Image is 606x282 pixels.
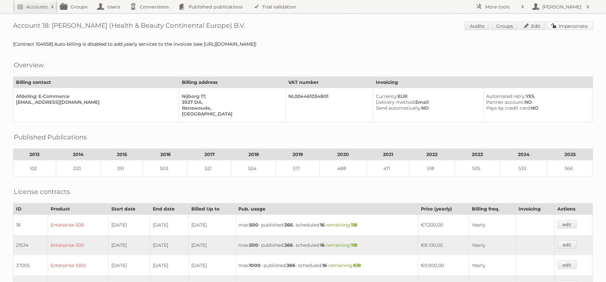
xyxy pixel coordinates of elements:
th: Product [48,203,109,215]
div: Nijborg 17, [182,93,280,99]
div: NO [486,99,587,105]
td: 333 [56,160,100,177]
th: 2019 [276,149,320,160]
span: remaining: [328,262,361,268]
h2: Accounts [26,4,48,10]
th: 2016 [143,149,188,160]
span: Currency: [376,93,398,99]
th: 2025 [547,149,593,160]
td: €9.900,00 [418,255,469,275]
th: 2013 [13,149,56,160]
th: VAT number [286,77,373,88]
strong: 366 [284,242,293,248]
h2: Published Publications [14,132,87,142]
a: edit [557,220,577,228]
td: NL004461034B01 [286,88,373,122]
span: Pays by credit card: [486,105,531,111]
td: [DATE] [150,215,188,235]
td: max: - published: - scheduled: - [235,215,418,235]
td: [DATE] [188,215,235,235]
a: edit [557,260,577,269]
td: 102 [13,160,56,177]
th: End date [150,203,188,215]
strong: 16 [322,262,327,268]
div: [EMAIL_ADDRESS][DOMAIN_NAME] [16,99,174,105]
th: Actions [554,203,593,215]
strong: 500 [249,222,258,228]
td: 521 [188,160,231,177]
td: Enterprise 500 [48,235,109,255]
h2: [PERSON_NAME] [541,4,583,10]
td: Yearly [469,235,516,255]
td: 518 [409,160,455,177]
td: 18 [13,215,48,235]
td: [DATE] [188,235,235,255]
th: 2015 [101,149,143,160]
strong: 500 [249,242,258,248]
div: NO [376,105,478,111]
td: [DATE] [109,215,150,235]
span: remaining: [326,242,357,248]
strong: 16 [320,242,325,248]
td: [DATE] [150,255,188,275]
div: EUR [376,93,478,99]
strong: 366 [284,222,293,228]
th: 2018 [231,149,276,160]
div: Email [376,99,478,105]
div: 3927 DA, [182,99,280,105]
div: NO [486,105,587,111]
th: Start date [109,203,150,215]
span: remaining: [326,222,357,228]
td: 524 [231,160,276,177]
th: 2024 [500,149,548,160]
th: 2020 [319,149,367,160]
strong: 118 [351,222,357,228]
td: 21534 [13,235,48,255]
td: Enterprise 500 [48,215,109,235]
h2: Overview [14,60,44,70]
strong: 16 [320,222,325,228]
a: Edit [519,22,546,30]
td: 471 [367,160,409,177]
a: Impersonate [547,22,593,30]
th: Billed Up to [188,203,235,215]
td: €8.100,00 [418,235,469,255]
th: 2014 [56,149,100,160]
td: [DATE] [109,235,150,255]
td: 37005 [13,255,48,275]
div: [Contract 104958] Auto-billing is disabled to add yearly services to the invoices (see [URL][DOMA... [13,41,593,47]
td: max: - published: - scheduled: - [235,235,418,255]
td: 503 [143,160,188,177]
td: 571 [276,160,320,177]
strong: 1000 [249,262,261,268]
th: Billing address [179,77,286,88]
div: Afdeling: E-Commerce [16,93,174,99]
td: 505 [455,160,500,177]
h2: License contracts [14,187,70,196]
h2: More tools [485,4,518,10]
th: Billing freq. [469,203,516,215]
strong: 118 [351,242,357,248]
td: Yearly [469,255,516,275]
span: Delivery method: [376,99,415,105]
th: 2022 [409,149,455,160]
h1: Account 18: [PERSON_NAME] (Health & Beauty Continental Europe) B.V. [13,22,593,31]
span: Automated retry: [486,93,526,99]
td: 533 [500,160,548,177]
th: Billing contact [13,77,179,88]
th: 2021 [367,149,409,160]
a: edit [557,240,577,249]
th: ID [13,203,48,215]
td: [DATE] [188,255,235,275]
a: Audits [465,22,490,30]
td: Enterprise 1000 [48,255,109,275]
td: max: - published: - scheduled: - [235,255,418,275]
span: Partner account: [486,99,524,105]
td: [DATE] [150,235,188,255]
a: Groups [491,22,518,30]
th: 2023 [455,149,500,160]
strong: 366 [287,262,295,268]
th: Invoicing [373,77,593,88]
div: YES [486,93,587,99]
th: Price (yearly) [418,203,469,215]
